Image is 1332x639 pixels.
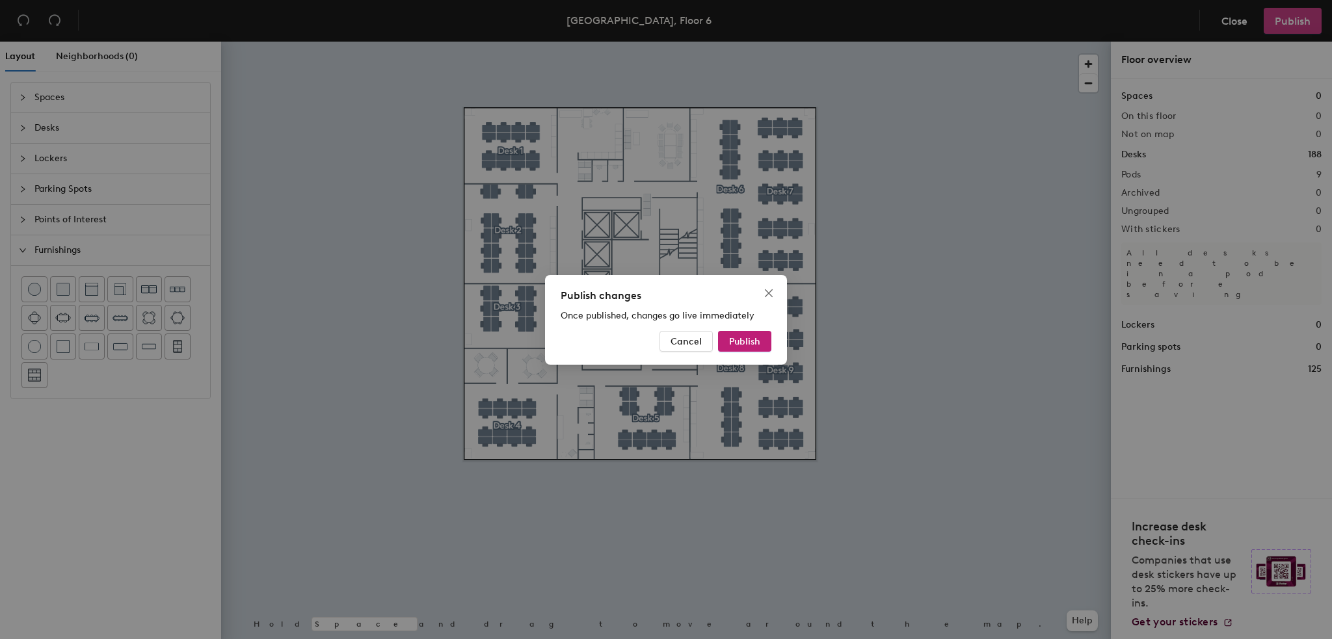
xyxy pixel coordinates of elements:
[758,283,779,304] button: Close
[671,335,702,346] span: Cancel
[764,288,774,298] span: close
[659,331,713,352] button: Cancel
[718,331,771,352] button: Publish
[561,288,771,304] div: Publish changes
[561,310,754,321] span: Once published, changes go live immediately
[729,335,760,346] span: Publish
[758,288,779,298] span: Close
